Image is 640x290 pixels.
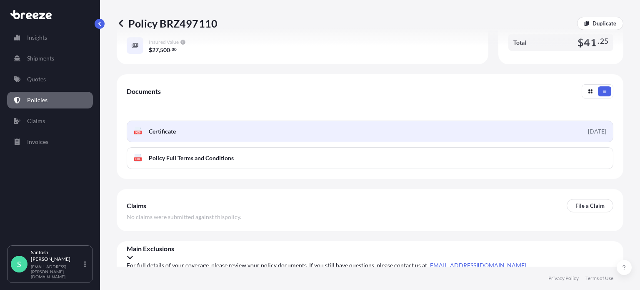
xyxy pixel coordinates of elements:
span: Documents [127,87,161,96]
p: Insights [27,33,47,42]
a: PDFCertificate[DATE] [127,121,613,142]
p: Invoices [27,138,48,146]
span: , [159,47,160,53]
p: File a Claim [575,202,605,210]
p: Claims [27,117,45,125]
text: PDF [135,131,141,134]
a: Duplicate [577,17,623,30]
div: Main Exclusions [127,245,613,261]
span: $ [149,47,152,53]
span: 00 [172,48,177,51]
a: Terms of Use [585,275,613,282]
span: Certificate [149,127,176,136]
a: Policies [7,92,93,108]
text: PDF [135,158,141,161]
p: [EMAIL_ADDRESS][PERSON_NAME][DOMAIN_NAME] [31,264,82,279]
span: S [17,260,21,268]
span: Policy Full Terms and Conditions [149,154,234,162]
a: PDFPolicy Full Terms and Conditions [127,147,613,169]
a: [EMAIL_ADDRESS][DOMAIN_NAME] [428,262,526,269]
span: Main Exclusions [127,245,613,253]
span: No claims were submitted against this policy . [127,213,241,221]
span: 27 [152,47,159,53]
span: Claims [127,202,146,210]
p: Duplicate [592,19,616,28]
a: File a Claim [567,199,613,212]
div: [DATE] [588,127,606,136]
span: For full details of your coverage, please review your policy documents. If you still have questio... [127,261,613,270]
a: Invoices [7,134,93,150]
a: Shipments [7,50,93,67]
p: Quotes [27,75,46,83]
a: Insights [7,29,93,46]
p: Shipments [27,54,54,63]
span: $ [577,37,584,48]
p: Policies [27,96,47,104]
p: Policy BRZ497110 [117,17,217,30]
a: Privacy Policy [548,275,579,282]
p: Santosh [PERSON_NAME] [31,249,82,262]
span: 500 [160,47,170,53]
a: Quotes [7,71,93,88]
a: Claims [7,113,93,129]
span: 41 [584,37,596,48]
